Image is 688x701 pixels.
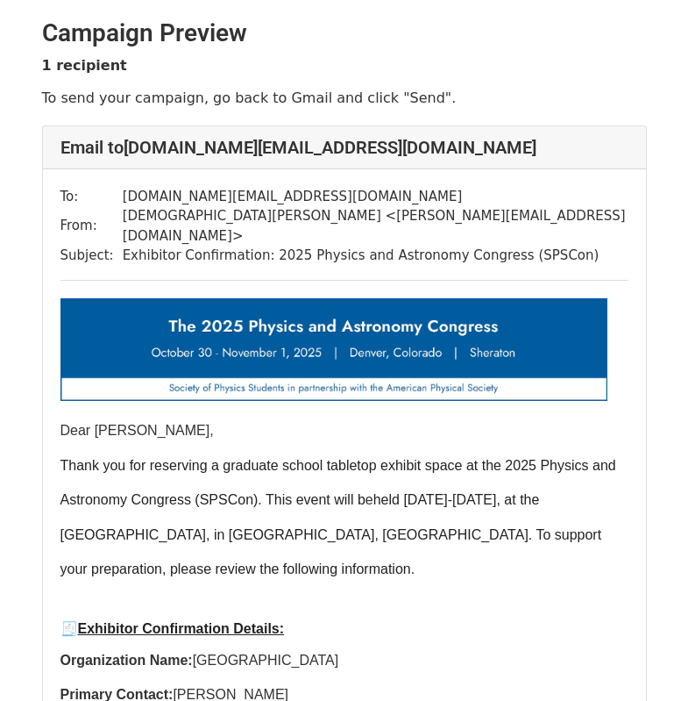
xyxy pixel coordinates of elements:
[42,89,647,107] p: To send your campaign, go back to Gmail and click "Send".
[60,492,606,576] span: held [DATE]-[DATE], at the [GEOGRAPHIC_DATA], in [GEOGRAPHIC_DATA], [GEOGRAPHIC_DATA]. To support...
[60,653,193,668] span: Organization Name:
[193,653,339,668] span: [GEOGRAPHIC_DATA]
[60,246,123,266] td: Subject:
[42,18,647,48] h2: Campaign Preview
[123,246,628,266] td: Exhibitor Confirmation: 2025 Physics and Astronomy Congress (SPSCon)
[42,57,127,74] strong: 1 recipient
[60,621,78,636] span: 🧾
[60,298,607,401] img: AD_4nXe0C83p7QVNdv2pG9OAjFBOB2amWYzDXxap8m7tZKXCDfFfciRVraeuAnhWg3xqMPfwspsEyV7JI653O-L4iFRSnS9NG...
[60,458,620,508] span: Thank you for reserving a graduate school tabletop exhibit space at the 2025 Physics and Astronom...
[60,187,123,207] td: To:
[60,423,214,438] span: Dear [PERSON_NAME],
[60,137,628,158] h4: Email to [DOMAIN_NAME][EMAIL_ADDRESS][DOMAIN_NAME]
[365,492,373,507] span: e
[78,621,285,636] span: Exhibitor Confirmation Details:
[123,187,628,207] td: [DOMAIN_NAME][EMAIL_ADDRESS][DOMAIN_NAME]
[123,206,628,246] td: [DEMOGRAPHIC_DATA][PERSON_NAME] < [PERSON_NAME][EMAIL_ADDRESS][DOMAIN_NAME] >
[60,206,123,246] td: From:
